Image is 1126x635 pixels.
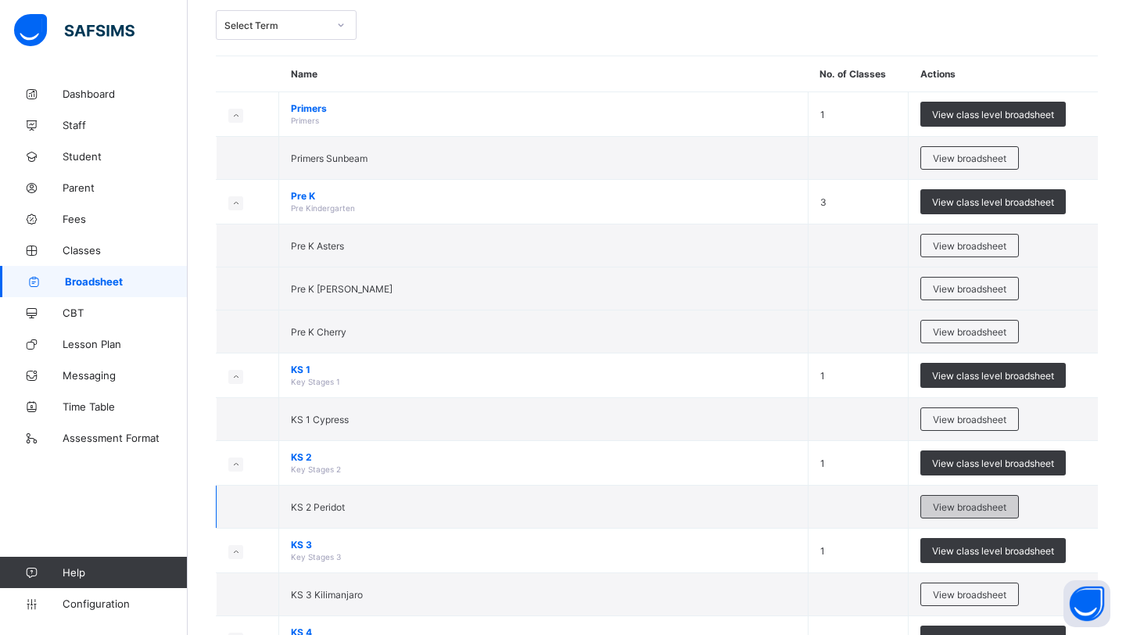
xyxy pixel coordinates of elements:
span: View class level broadsheet [932,370,1054,382]
span: Assessment Format [63,432,188,444]
span: KS 2 [291,451,796,463]
a: View class level broadsheet [920,102,1066,113]
span: Help [63,566,187,579]
span: Key Stages 1 [291,377,340,386]
a: View broadsheet [920,234,1019,246]
span: Broadsheet [65,275,188,288]
span: KS 1 [291,364,796,375]
span: Primers [291,102,796,114]
span: KS 3 [291,539,796,551]
span: View class level broadsheet [932,109,1054,120]
span: Parent [63,181,188,194]
th: No. of Classes [808,56,909,92]
span: Primers Sunbeam [291,152,368,164]
a: View broadsheet [920,320,1019,332]
span: Key Stages 2 [291,465,341,474]
span: View broadsheet [933,589,1006,601]
span: Dashboard [63,88,188,100]
span: Fees [63,213,188,225]
a: View broadsheet [920,495,1019,507]
span: Pre K [291,190,796,202]
span: KS 1 Cypress [291,414,349,425]
a: View broadsheet [920,407,1019,419]
span: Lesson Plan [63,338,188,350]
th: Name [279,56,809,92]
img: safsims [14,14,134,47]
span: Student [63,150,188,163]
span: Key Stages 3 [291,552,341,561]
span: View class level broadsheet [932,545,1054,557]
span: View broadsheet [933,414,1006,425]
span: Pre K [PERSON_NAME] [291,283,393,295]
span: View broadsheet [933,152,1006,164]
span: View class level broadsheet [932,196,1054,208]
span: 3 [820,196,827,208]
span: 1 [820,109,825,120]
span: View broadsheet [933,326,1006,338]
span: View class level broadsheet [932,457,1054,469]
span: CBT [63,307,188,319]
a: View class level broadsheet [920,450,1066,462]
button: Open asap [1063,580,1110,627]
span: KS 2 Peridot [291,501,345,513]
span: View broadsheet [933,501,1006,513]
a: View broadsheet [920,277,1019,289]
a: View class level broadsheet [920,363,1066,375]
a: View class level broadsheet [920,189,1066,201]
span: View broadsheet [933,283,1006,295]
span: 1 [820,545,825,557]
div: Select Term [224,20,328,31]
a: View broadsheet [920,583,1019,594]
span: KS 3 Kilimanjaro [291,589,363,601]
a: View class level broadsheet [920,538,1066,550]
th: Actions [909,56,1098,92]
span: 1 [820,370,825,382]
a: View broadsheet [920,146,1019,158]
span: Pre Kindergarten [291,203,355,213]
span: Classes [63,244,188,257]
span: Staff [63,119,188,131]
span: Configuration [63,597,187,610]
span: Primers [291,116,319,125]
span: Time Table [63,400,188,413]
span: 1 [820,457,825,469]
span: Messaging [63,369,188,382]
span: View broadsheet [933,240,1006,252]
span: Pre K Cherry [291,326,346,338]
span: Pre K Asters [291,240,344,252]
